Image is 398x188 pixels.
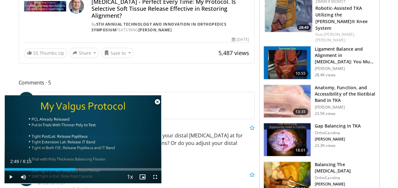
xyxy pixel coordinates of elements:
[315,143,336,148] p: 23.3K views
[264,123,311,156] img: 243629_0004_1.png.150x105_q85_crop-smart_upscale.jpg
[149,171,161,183] button: Fullscreen
[101,48,134,58] button: Save to
[20,159,22,164] span: /
[315,137,361,142] p: [PERSON_NAME]
[324,32,355,37] a: [PERSON_NAME],
[315,72,336,78] p: 28.4K views
[70,48,99,58] button: Share
[232,37,249,42] div: [DATE]
[315,175,376,180] p: OrthoCarolina
[123,171,136,183] button: Playback Rate
[315,5,368,31] a: Robotic-Assisted TKA Utilizing the [PERSON_NAME]® Knee System
[10,159,19,164] span: 2:49
[4,95,161,184] video-js: Video Player
[24,48,67,58] a: 55 Thumbs Up
[315,111,336,116] p: 23.5K views
[315,123,361,129] h3: Gap Balancing in TKA
[19,78,255,87] span: Comments 5
[315,66,376,71] p: [PERSON_NAME]
[92,22,249,33] div: By FEATURING
[263,46,376,79] a: 10:55 Ligament Balance and Alignment in [MEDICAL_DATA]: You Must … [PERSON_NAME] 28.4K views
[264,85,311,118] img: 38616_0000_3.png.150x105_q85_crop-smart_upscale.jpg
[315,130,361,135] p: OrthoCarolina
[92,22,227,33] a: 5th Annual Technology and Innovation in Orthopedics Symposium
[4,171,17,183] button: Play
[33,50,38,56] span: 55
[315,161,376,174] h3: Balancing The [MEDICAL_DATA]
[315,105,376,110] p: [PERSON_NAME]
[218,49,249,57] span: 5,487 views
[136,171,149,183] button: Enable picture-in-picture mode
[293,147,308,154] span: 18:01
[17,171,30,183] button: Mute
[315,32,374,43] div: Feat.
[263,123,376,156] a: 18:01 Gap Balancing in TKA OrthoCarolina [PERSON_NAME] 23.3K views
[315,182,376,187] p: [PERSON_NAME]
[19,92,34,107] a: B
[293,109,308,115] span: 13:35
[4,168,161,171] div: Progress Bar
[297,25,311,30] span: 28:49
[315,85,376,103] h3: Anatomy, Function, and Accessibility of the Iliotibial Band in TKA
[23,159,31,164] span: 6:15
[138,27,172,33] a: [PERSON_NAME]
[293,70,308,77] span: 10:55
[315,37,345,43] a: [PERSON_NAME]
[264,46,311,79] img: 242016_0004_1.png.150x105_q85_crop-smart_upscale.jpg
[315,46,376,65] h3: Ligament Balance and Alignment in [MEDICAL_DATA]: You Must …
[263,85,376,118] a: 13:35 Anatomy, Function, and Accessibility of the Iliotibial Band in TKA [PERSON_NAME] 23.5K views
[151,95,164,109] button: Close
